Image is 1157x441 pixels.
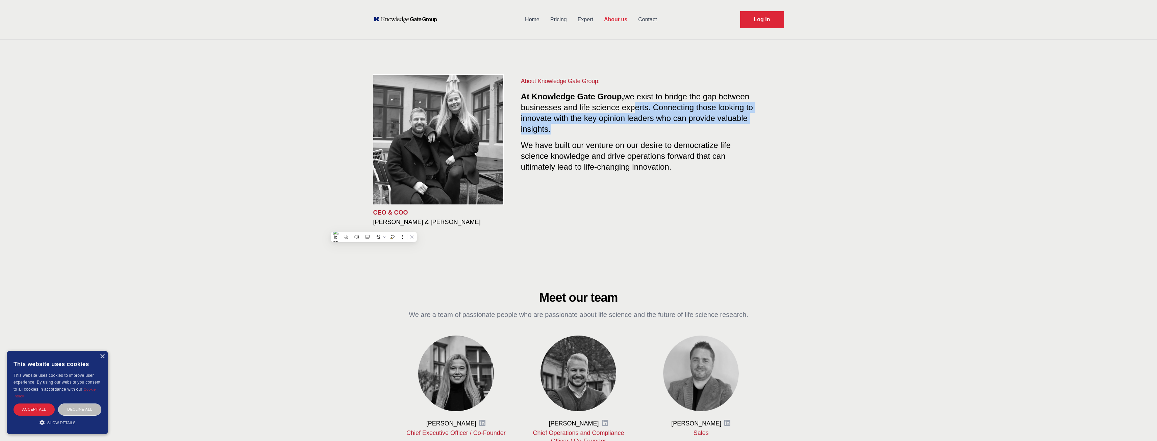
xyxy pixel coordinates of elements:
[14,403,55,415] div: Accept all
[426,419,476,427] h3: [PERSON_NAME]
[58,403,101,415] div: Decline all
[521,92,753,133] span: we exist to bridge the gap between businesses and life science experts. Connecting those looking ...
[14,356,101,372] div: This website uses cookies
[651,429,752,437] p: Sales
[373,218,510,226] h3: [PERSON_NAME] & [PERSON_NAME]
[540,336,616,411] img: Barney Vajda
[572,11,599,28] a: Expert
[100,354,105,359] div: Close
[633,11,662,28] a: Contact
[521,76,757,86] h1: About Knowledge Gate Group:
[521,92,624,101] span: At Knowledge Gate Group,
[671,419,721,427] h3: [PERSON_NAME]
[14,419,101,426] div: Show details
[14,373,100,392] span: This website uses cookies to improve user experience. By using our website you consent to all coo...
[740,11,784,28] a: Request Demo
[1123,409,1157,441] iframe: Chat Widget
[599,11,633,28] a: About us
[549,419,599,427] h3: [PERSON_NAME]
[521,138,731,171] span: We have built our venture on our desire to democratize life science knowledge and drive operation...
[373,209,510,217] p: CEO & COO
[520,11,545,28] a: Home
[47,421,76,425] span: Show details
[406,291,752,304] h2: Meet our team
[663,336,739,411] img: Martin Grady
[373,16,442,23] a: KOL Knowledge Platform: Talk to Key External Experts (KEE)
[373,75,503,204] img: KOL management, KEE, Therapy area experts
[418,336,494,411] img: Viktoriya Vasilenko
[14,387,96,398] a: Cookie Policy
[406,429,507,437] p: Chief Executive Officer / Co-Founder
[545,11,572,28] a: Pricing
[406,310,752,319] p: We are a team of passionate people who are passionate about life science and the future of life s...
